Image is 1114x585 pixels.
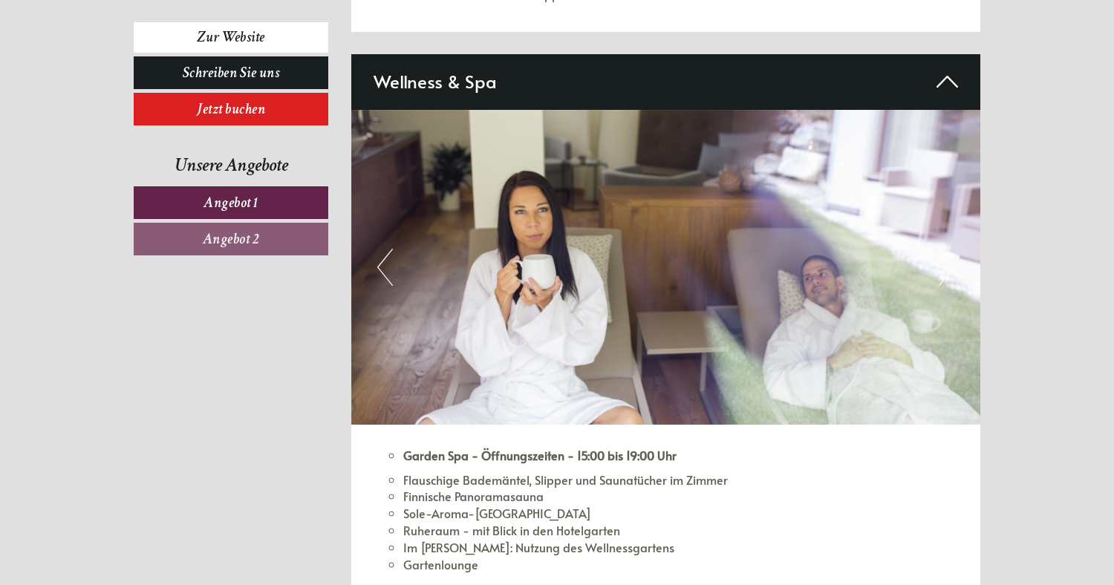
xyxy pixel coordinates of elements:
span: Angebot 2 [203,229,260,249]
li: Flauschige Bademäntel, Slipper und Saunatücher im Zimmer [403,471,959,488]
a: Jetzt buchen [134,93,328,125]
a: Schreiben Sie uns [134,56,328,89]
a: Zur Website [134,22,328,53]
li: Gartenlounge [403,556,959,573]
div: Wellness & Spa [351,54,981,109]
div: Unsere Angebote [134,151,328,179]
button: Next [939,249,954,286]
li: Im [PERSON_NAME]: Nutzung des Wellnessgartens [403,539,959,556]
li: Ruheraum - mit Blick in den Hotelgarten [403,522,959,539]
li: Finnische Panoramasauna [403,488,959,505]
button: Previous [377,249,393,286]
li: Sole-Aroma-[GEOGRAPHIC_DATA] [403,505,959,522]
strong: Garden Spa - Öffnungszeiten - 15:00 bis 19:00 Uhr [403,447,677,463]
span: Angebot 1 [203,193,258,212]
